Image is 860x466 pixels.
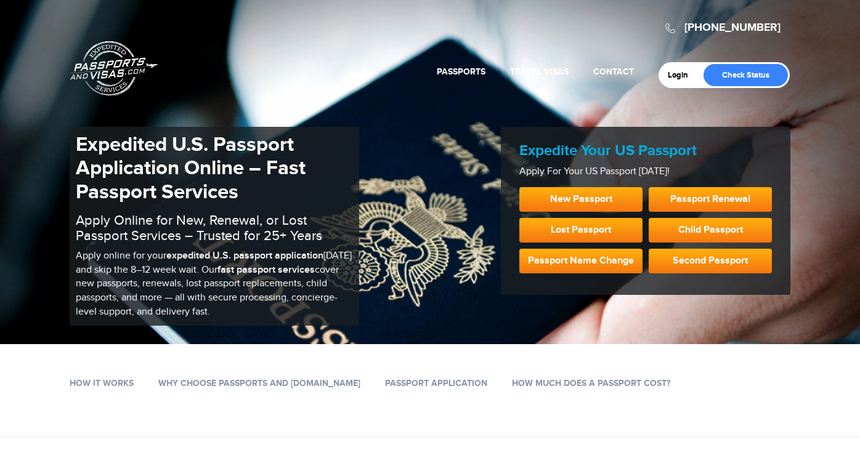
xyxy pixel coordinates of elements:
a: Login [668,70,697,80]
a: Check Status [704,64,788,86]
a: Passport Application [385,378,487,388]
a: Second Passport [649,249,772,273]
a: Why Choose Passports and [DOMAIN_NAME] [158,378,360,388]
a: [PHONE_NUMBER] [684,21,781,34]
a: How it works [70,378,134,388]
b: expedited U.S. passport application [166,250,323,262]
p: Apply online for your [DATE] and skip the 8–12 week wait. Our cover new passports, renewals, lost... [76,249,353,319]
a: Contact [593,66,634,77]
h2: Apply Online for New, Renewal, or Lost Passport Services – Trusted for 25+ Years [76,213,353,243]
a: How Much Does a Passport Cost? [512,378,670,388]
a: Child Passport [649,218,772,243]
a: Passports & [DOMAIN_NAME] [70,41,158,96]
a: Passports [437,66,485,77]
a: Lost Passport [519,218,643,243]
b: fast passport services [217,264,315,276]
a: Travel Visas [510,66,569,77]
a: Passport Name Change [519,249,643,273]
a: Passport Renewal [649,187,772,212]
p: Apply For Your US Passport [DATE]! [519,165,772,179]
h1: Expedited U.S. Passport Application Online – Fast Passport Services [76,133,353,204]
a: New Passport [519,187,643,212]
h2: Expedite Your US Passport [519,142,772,160]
